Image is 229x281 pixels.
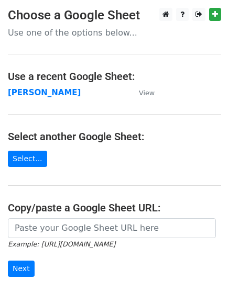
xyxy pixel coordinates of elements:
[8,27,221,38] p: Use one of the options below...
[139,89,155,97] small: View
[8,151,47,167] a: Select...
[8,240,115,248] small: Example: [URL][DOMAIN_NAME]
[8,70,221,83] h4: Use a recent Google Sheet:
[8,218,216,238] input: Paste your Google Sheet URL here
[8,8,221,23] h3: Choose a Google Sheet
[8,201,221,214] h4: Copy/paste a Google Sheet URL:
[8,88,81,97] a: [PERSON_NAME]
[8,130,221,143] h4: Select another Google Sheet:
[128,88,155,97] a: View
[8,261,35,277] input: Next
